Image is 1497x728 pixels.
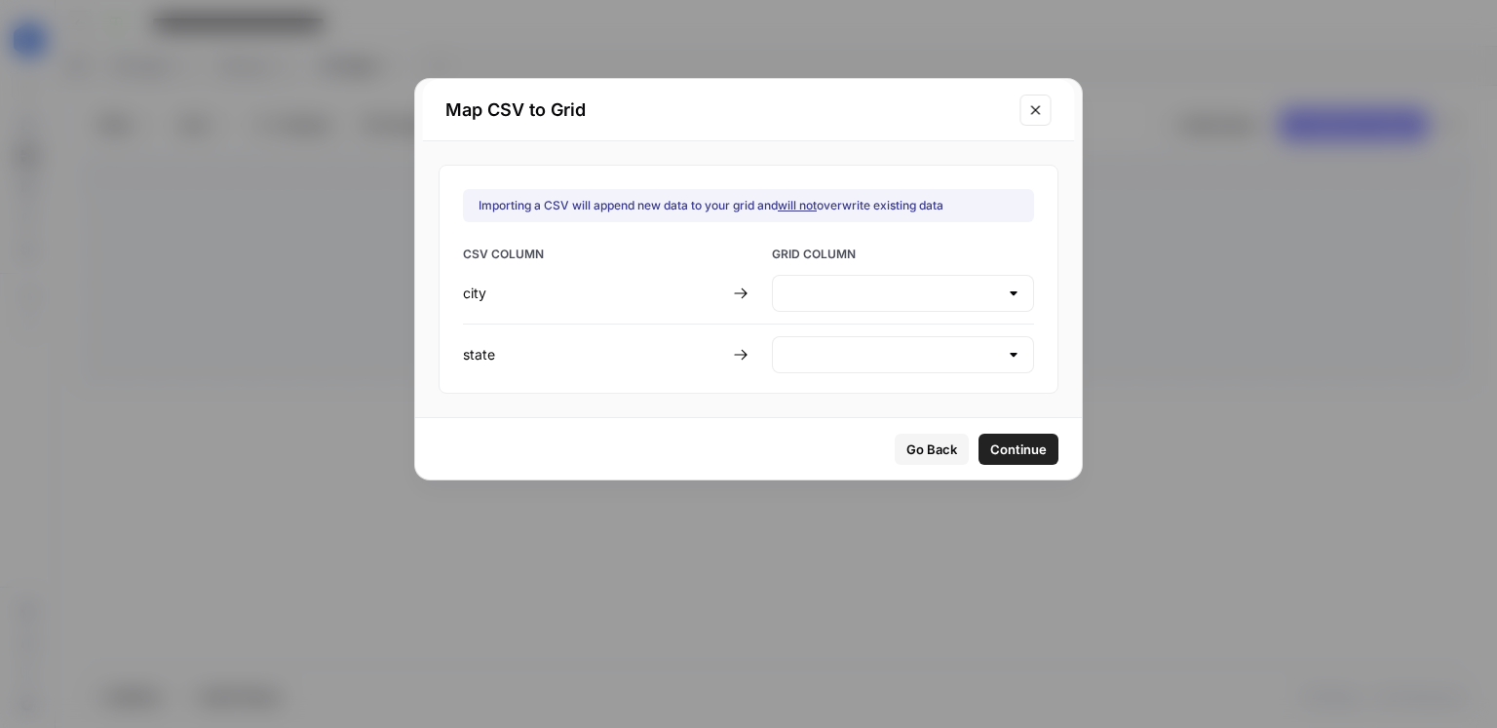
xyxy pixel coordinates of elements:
[463,284,725,303] div: city
[895,434,969,465] button: Go Back
[463,246,725,267] span: CSV COLUMN
[979,434,1058,465] button: Continue
[778,198,817,212] u: will not
[479,197,943,214] div: Importing a CSV will append new data to your grid and overwrite existing data
[463,345,725,364] div: state
[772,246,1034,267] span: GRID COLUMN
[906,440,957,459] span: Go Back
[445,96,1022,124] h2: Map CSV to Grid
[990,440,1047,459] span: Continue
[1019,95,1051,126] button: Close modal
